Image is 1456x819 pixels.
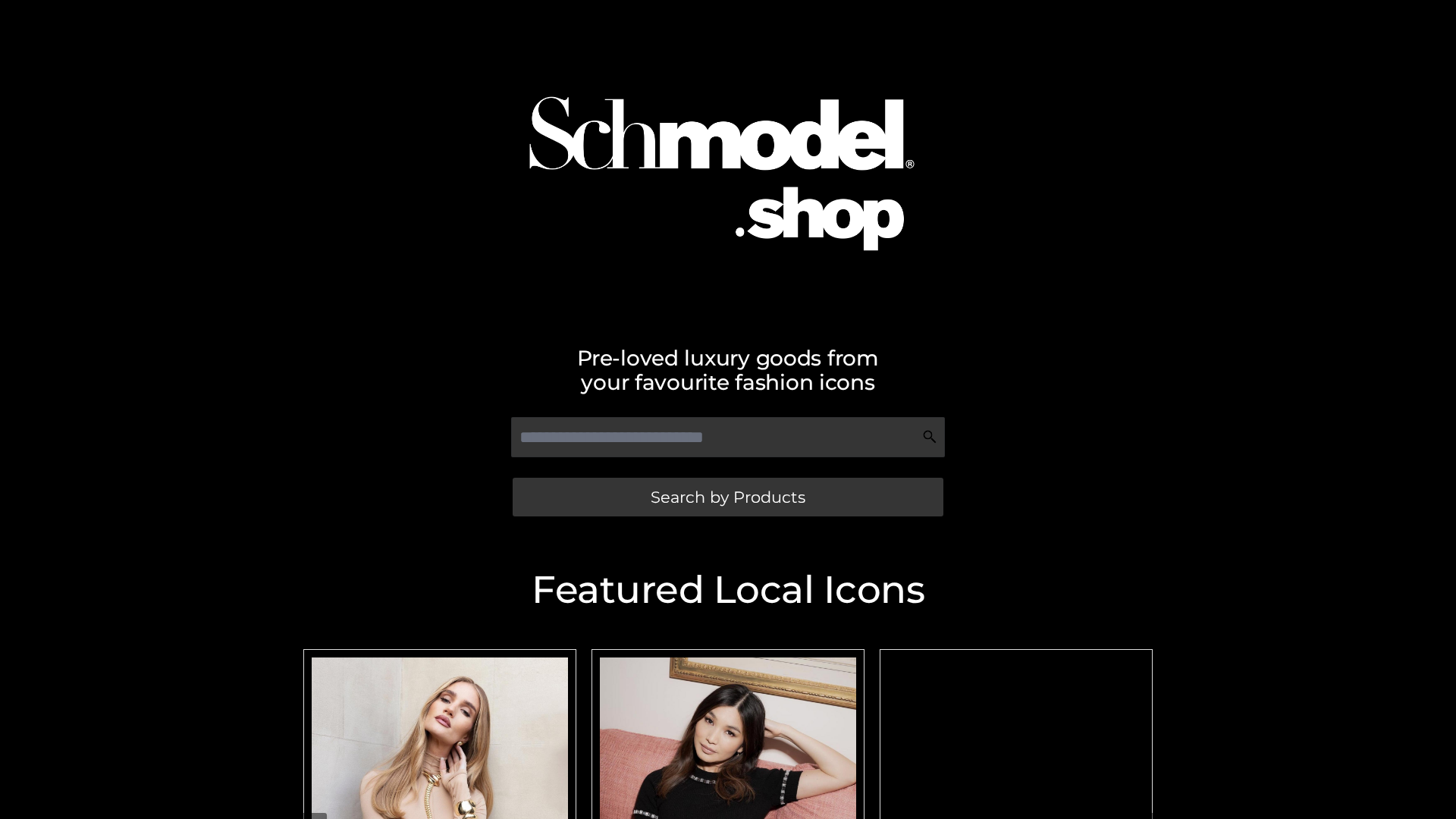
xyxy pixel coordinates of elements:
[922,429,937,444] img: Search Icon
[513,478,943,516] a: Search by Products
[296,571,1160,609] h2: Featured Local Icons​
[296,346,1160,394] h2: Pre-loved luxury goods from your favourite fashion icons
[651,489,805,505] span: Search by Products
